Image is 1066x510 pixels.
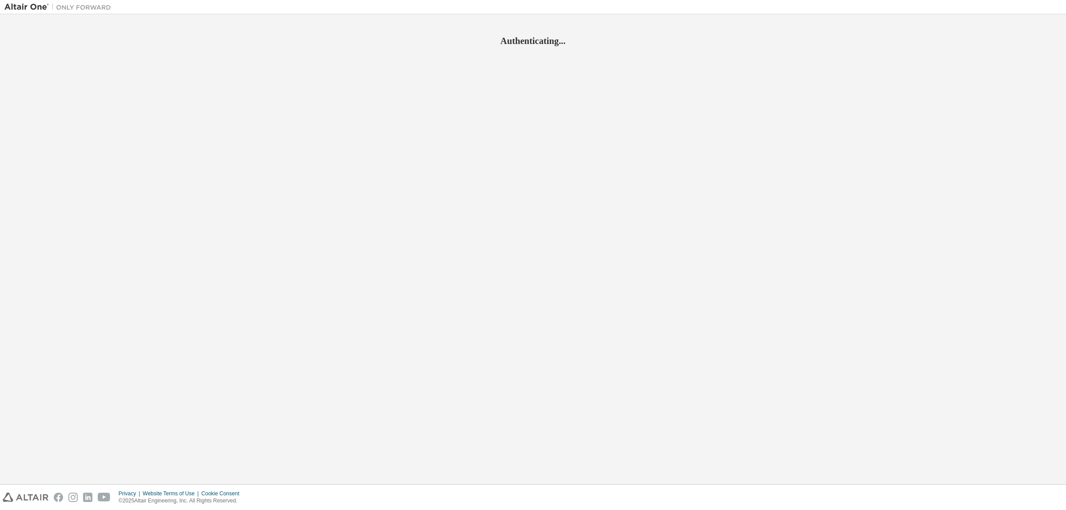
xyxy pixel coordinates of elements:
[4,3,115,12] img: Altair One
[98,493,111,502] img: youtube.svg
[201,490,244,497] div: Cookie Consent
[119,490,143,497] div: Privacy
[83,493,92,502] img: linkedin.svg
[119,497,245,505] p: © 2025 Altair Engineering, Inc. All Rights Reserved.
[54,493,63,502] img: facebook.svg
[68,493,78,502] img: instagram.svg
[3,493,48,502] img: altair_logo.svg
[143,490,201,497] div: Website Terms of Use
[4,35,1062,47] h2: Authenticating...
